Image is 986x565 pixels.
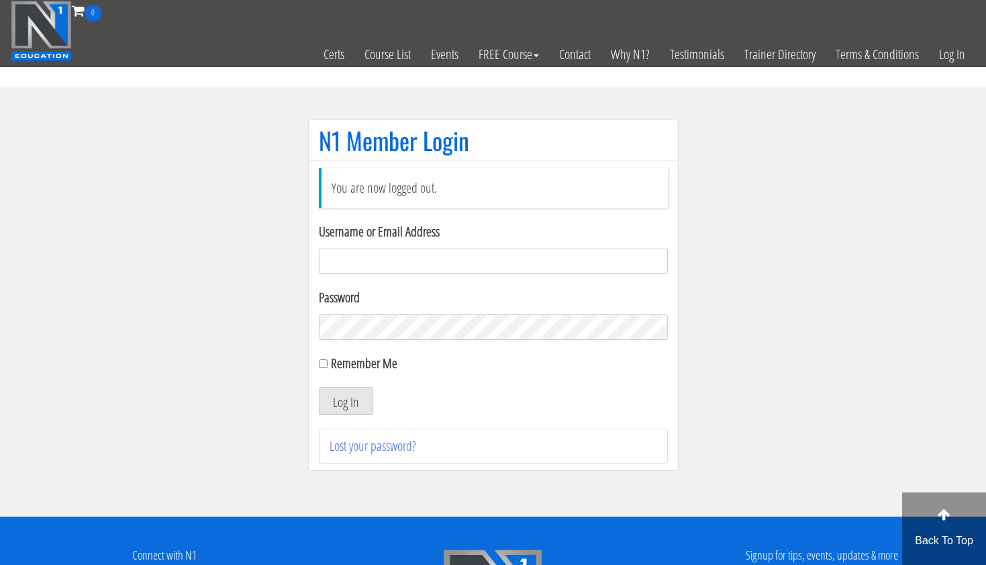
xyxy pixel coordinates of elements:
[826,21,929,87] a: Terms & Conditions
[10,549,319,562] h4: Connect with N1
[319,222,668,242] label: Username or Email Address
[929,21,975,87] a: Log In
[734,21,826,87] a: Trainer Directory
[667,549,976,562] h4: Signup for tips, events, updates & more
[11,1,72,61] img: n1-education
[319,168,668,208] li: You are now logged out.
[902,533,986,549] p: Back To Top
[354,21,421,87] a: Course List
[319,127,668,154] h1: N1 Member Login
[331,354,397,372] label: Remember Me
[330,437,416,455] a: Lost your password?
[660,21,734,87] a: Testimonials
[85,5,101,21] span: 0
[421,21,469,87] a: Events
[319,288,668,308] label: Password
[549,21,601,87] a: Contact
[469,21,549,87] a: FREE Course
[72,1,101,19] a: 0
[313,21,354,87] a: Certs
[319,387,373,415] button: Log In
[601,21,660,87] a: Why N1?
